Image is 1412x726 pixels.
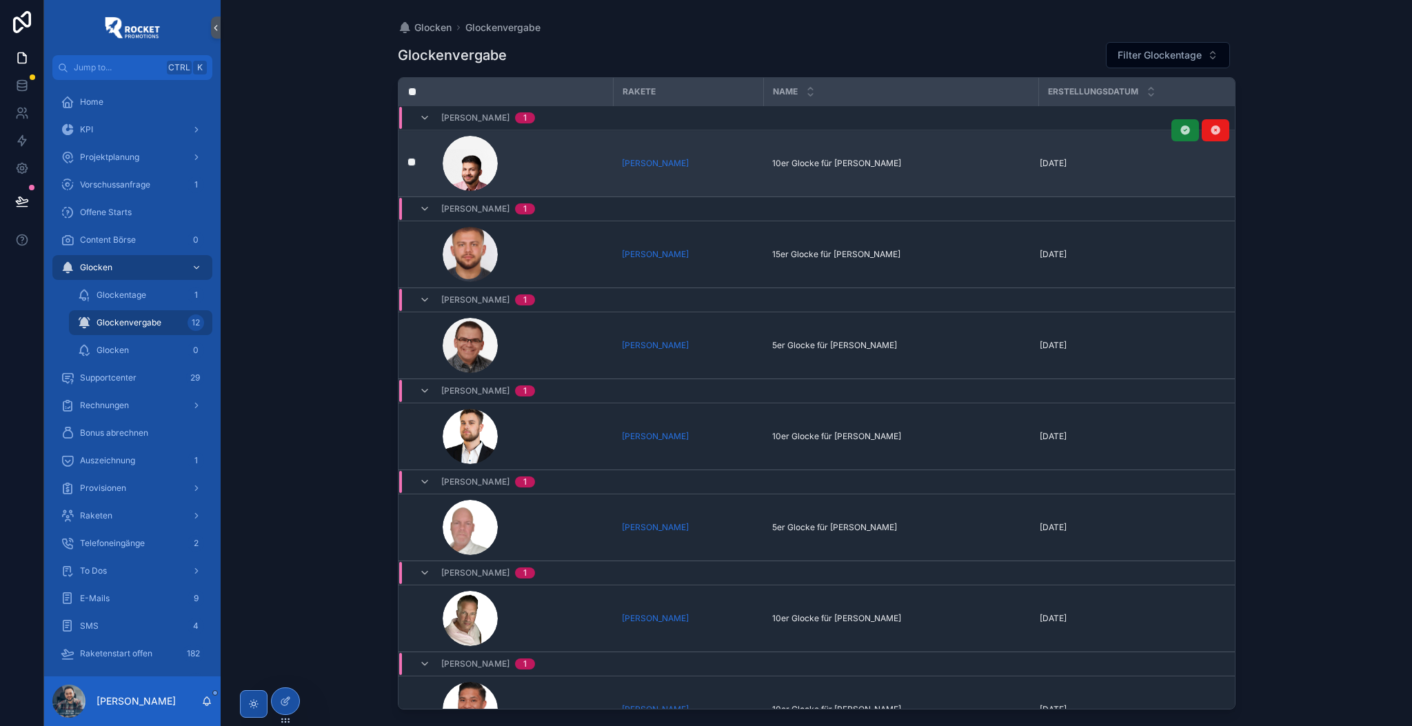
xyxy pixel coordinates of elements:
div: 4 [188,618,204,634]
a: Glockentage1 [69,283,212,307]
span: [DATE] [1040,704,1067,715]
div: 1 [188,452,204,469]
span: 10er Glocke für [PERSON_NAME] [772,613,901,624]
a: Rechnungen [52,393,212,418]
a: Vorschussanfrage1 [52,172,212,197]
div: 12 [188,314,204,331]
span: 5er Glocke für [PERSON_NAME] [772,340,897,351]
span: [DATE] [1040,340,1067,351]
div: 1 [188,177,204,193]
a: Auszeichnung1 [52,448,212,473]
span: K [194,62,205,73]
a: Glocken0 [69,338,212,363]
a: [PERSON_NAME] [622,431,689,442]
a: [PERSON_NAME] [622,249,689,260]
span: [PERSON_NAME] [622,340,689,351]
div: 2 [188,535,204,552]
a: SMS4 [52,614,212,638]
a: Glocken [52,255,212,280]
a: Bonus abrechnen [52,421,212,445]
div: 29 [186,370,204,386]
span: Supportcenter [80,372,137,383]
a: Telefoneingänge2 [52,531,212,556]
a: [PERSON_NAME] [622,704,689,715]
a: Home [52,90,212,114]
span: 15er Glocke für [PERSON_NAME] [772,249,900,260]
span: Glocken [97,345,129,356]
a: [PERSON_NAME] [622,522,689,533]
div: 1 [188,673,204,689]
div: 0 [188,342,204,359]
span: Rechnungen [80,400,129,411]
div: 182 [183,645,204,662]
h1: Glockenvergabe [398,46,507,65]
div: 1 [188,287,204,303]
span: [PERSON_NAME] [441,567,510,578]
span: Telefoneingänge [80,538,145,549]
span: 10er Glocke für [PERSON_NAME] [772,704,901,715]
span: [DATE] [1040,613,1067,624]
span: SMS [80,621,99,632]
span: Erstellungsdatum [1048,86,1138,97]
span: Glockenvergabe [97,317,161,328]
a: Glockenvergabe12 [69,310,212,335]
span: Offene Starts [80,207,132,218]
img: App logo [105,17,160,39]
span: Ctrl [167,61,192,74]
div: scrollable content [44,80,221,676]
span: Bonus abrechnen [80,427,148,438]
p: [PERSON_NAME] [97,694,176,708]
span: [DATE] [1040,249,1067,260]
a: Supportcenter29 [52,365,212,390]
span: Glockentage [97,290,146,301]
span: [PERSON_NAME] [441,294,510,305]
div: 1 [523,476,527,487]
a: Offene Starts [52,200,212,225]
span: Auszeichnung [80,455,135,466]
span: Raketenstart offen [80,648,152,659]
div: 9 [188,590,204,607]
span: Glocken [80,262,112,273]
span: Content Börse [80,234,136,245]
span: [PERSON_NAME] [441,658,510,669]
a: KPI [52,117,212,142]
div: 1 [523,567,527,578]
a: E-Mails9 [52,586,212,611]
span: E-Mails [80,593,110,604]
span: 5er Glocke für [PERSON_NAME] [772,522,897,533]
button: Jump to...CtrlK [52,55,212,80]
a: Projektplanung [52,145,212,170]
a: Glockenvergabe [465,21,541,34]
a: [PERSON_NAME] [622,158,689,169]
span: Filter Glockentage [1118,48,1202,62]
span: 10er Glocke für [PERSON_NAME] [772,431,901,442]
span: Vorschussanfrage [80,179,150,190]
div: 1 [523,203,527,214]
span: [DATE] [1040,522,1067,533]
span: Home [80,97,103,108]
div: 0 [188,232,204,248]
a: To Dos [52,558,212,583]
span: To Dos [80,565,107,576]
span: [DATE] [1040,431,1067,442]
span: [PERSON_NAME] [441,203,510,214]
span: Jump to... [74,62,161,73]
span: 10er Glocke für [PERSON_NAME] [772,158,901,169]
span: Projektplanung [80,152,139,163]
a: Provisionen [52,476,212,501]
span: Rakete [623,86,656,97]
a: Raketen [52,503,212,528]
div: 1 [523,294,527,305]
div: 1 [523,658,527,669]
a: [PERSON_NAME] [622,613,689,624]
span: Geplante Projekte [80,676,150,687]
span: Name [773,86,798,97]
span: KPI [80,124,93,135]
